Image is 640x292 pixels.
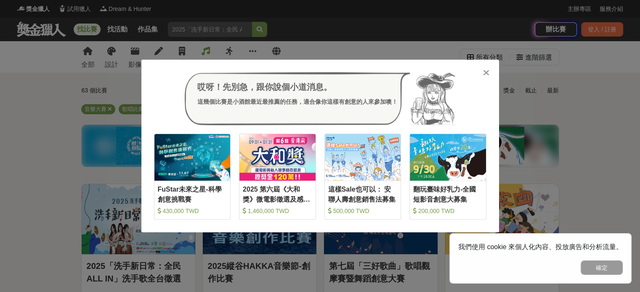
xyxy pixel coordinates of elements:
[243,207,312,215] div: 1,460,000 TWD
[410,134,486,181] img: Cover Image
[239,134,316,220] a: Cover Image2025 第六屆《大和獎》微電影徵選及感人實事分享 1,460,000 TWD
[409,134,486,220] a: Cover Image翻玩臺味好乳力-全國短影音創意大募集 200,000 TWD
[154,134,231,181] img: Cover Image
[328,184,398,203] div: 這樣Sale也可以： 安聯人壽創意銷售法募集
[413,207,483,215] div: 200,000 TWD
[243,184,312,203] div: 2025 第六屆《大和獎》微電影徵選及感人實事分享
[325,134,401,181] img: Cover Image
[158,184,227,203] div: FuStar未來之星-科學創意挑戰賽
[154,134,231,220] a: Cover ImageFuStar未來之星-科學創意挑戰賽 430,000 TWD
[197,97,398,106] div: 這幾個比賽是小酒館最近最推薦的任務，適合像你這樣有創意的人來參加噢！
[239,134,316,181] img: Cover Image
[410,72,456,125] img: Avatar
[328,207,398,215] div: 500,000 TWD
[158,207,227,215] div: 430,000 TWD
[197,81,398,93] div: 哎呀！先別急，跟你說個小道消息。
[581,260,623,275] button: 確定
[458,243,623,250] span: 我們使用 cookie 來個人化內容、投放廣告和分析流量。
[324,134,401,220] a: Cover Image這樣Sale也可以： 安聯人壽創意銷售法募集 500,000 TWD
[413,184,483,203] div: 翻玩臺味好乳力-全國短影音創意大募集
